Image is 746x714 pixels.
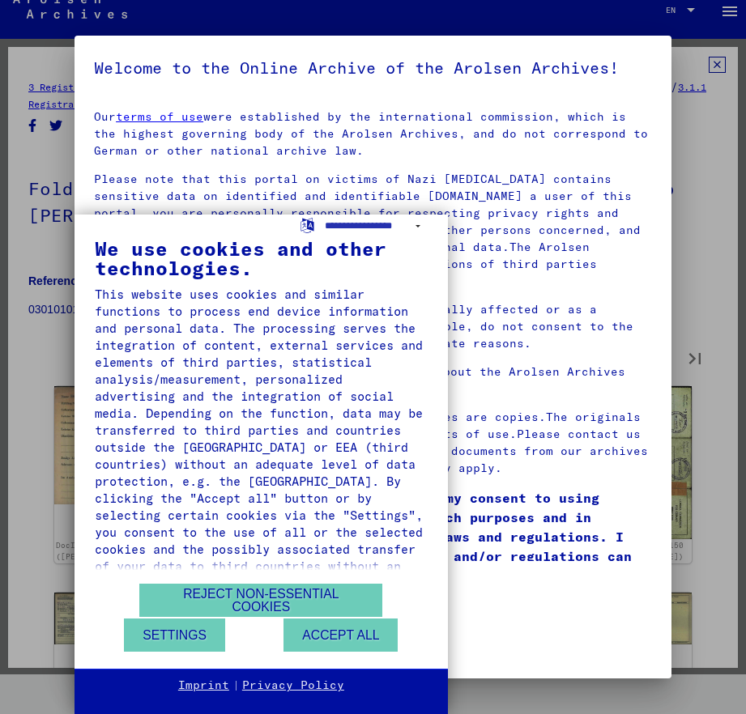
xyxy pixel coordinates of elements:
div: We use cookies and other technologies. [95,239,428,278]
a: Privacy Policy [242,678,344,694]
div: This website uses cookies and similar functions to process end device information and personal da... [95,286,428,592]
button: Accept all [283,618,398,652]
a: Imprint [178,678,229,694]
button: Reject non-essential cookies [139,584,382,617]
button: Settings [124,618,225,652]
